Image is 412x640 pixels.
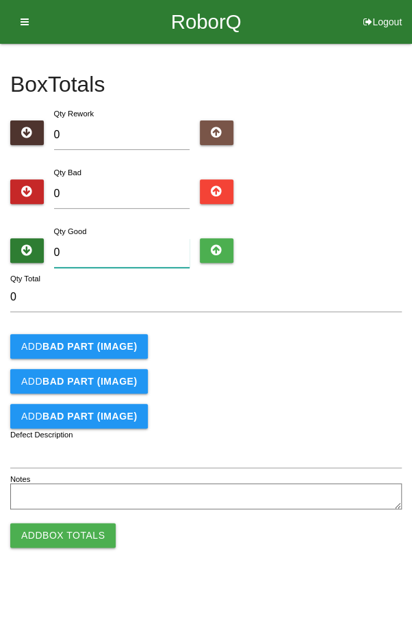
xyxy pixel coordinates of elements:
[54,227,87,235] label: Qty Good
[10,404,148,428] button: AddBAD PART (IMAGE)
[42,411,137,422] b: BAD PART (IMAGE)
[10,523,116,548] button: AddBox Totals
[54,168,81,177] label: Qty Bad
[10,369,148,394] button: AddBAD PART (IMAGE)
[10,73,402,97] h4: Box Totals
[42,341,137,352] b: BAD PART (IMAGE)
[10,429,73,441] label: Defect Description
[42,376,137,387] b: BAD PART (IMAGE)
[10,474,30,485] label: Notes
[10,334,148,359] button: AddBAD PART (IMAGE)
[54,110,94,118] label: Qty Rework
[10,273,40,285] label: Qty Total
